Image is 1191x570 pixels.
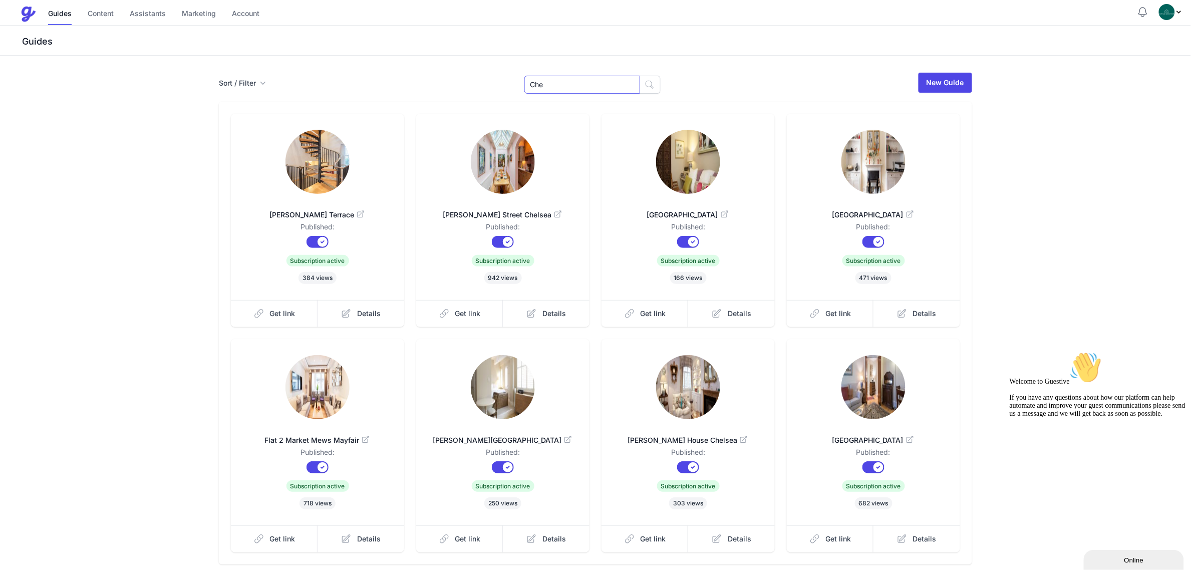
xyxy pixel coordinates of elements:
[524,76,640,94] input: Search Guides
[432,447,573,461] dd: Published:
[1084,548,1186,570] iframe: chat widget
[247,222,388,236] dd: Published:
[657,480,720,492] span: Subscription active
[471,130,535,194] img: wq8sw0j47qm6nw759ko380ndfzun
[855,272,891,284] span: 471 views
[618,447,759,461] dd: Published:
[688,525,775,552] a: Details
[826,534,851,544] span: Get link
[247,210,388,220] span: [PERSON_NAME] Terrace
[688,300,775,327] a: Details
[318,525,404,552] a: Details
[618,210,759,220] span: [GEOGRAPHIC_DATA]
[503,525,589,552] a: Details
[669,497,707,509] span: 303 views
[219,78,266,88] button: Sort / Filter
[432,435,573,445] span: [PERSON_NAME][GEOGRAPHIC_DATA]
[270,534,295,544] span: Get link
[503,300,589,327] a: Details
[231,300,318,327] a: Get link
[484,272,522,284] span: 942 views
[455,534,481,544] span: Get link
[787,300,874,327] a: Get link
[231,525,318,552] a: Get link
[641,534,666,544] span: Get link
[20,36,1191,48] h3: Guides
[232,4,259,25] a: Account
[618,423,759,447] a: [PERSON_NAME] House Chelsea
[618,222,759,236] dd: Published:
[1006,348,1186,545] iframe: chat widget
[1137,6,1149,18] button: Notifications
[20,6,36,22] img: Guestive Guides
[432,222,573,236] dd: Published:
[728,534,751,544] span: Details
[130,4,166,25] a: Assistants
[471,355,535,419] img: id17mszkkv9a5w23y0miri8fotce
[656,130,720,194] img: 9b5v0ir1hdq8hllsqeesm40py5rd
[913,309,937,319] span: Details
[247,447,388,461] dd: Published:
[357,309,381,319] span: Details
[657,255,720,266] span: Subscription active
[285,130,350,194] img: mtasz01fldrr9v8cnif9arsj44ov
[841,355,906,419] img: htmfqqdj5w74wrc65s3wna2sgno2
[247,423,388,447] a: Flat 2 Market Mews Mayfair
[432,198,573,222] a: [PERSON_NAME] Street Chelsea
[803,423,944,447] a: [GEOGRAPHIC_DATA]
[803,447,944,461] dd: Published:
[602,300,689,327] a: Get link
[286,480,349,492] span: Subscription active
[416,525,503,552] a: Get link
[670,272,707,284] span: 166 views
[842,480,905,492] span: Subscription active
[299,272,337,284] span: 384 views
[1159,4,1175,20] img: oovs19i4we9w73xo0bfpgswpi0cd
[618,198,759,222] a: [GEOGRAPHIC_DATA]
[455,309,481,319] span: Get link
[300,497,336,509] span: 718 views
[484,497,521,509] span: 250 views
[618,435,759,445] span: [PERSON_NAME] House Chelsea
[48,4,72,25] a: Guides
[803,210,944,220] span: [GEOGRAPHIC_DATA]
[357,534,381,544] span: Details
[913,534,937,544] span: Details
[873,525,960,552] a: Details
[787,525,874,552] a: Get link
[432,423,573,447] a: [PERSON_NAME][GEOGRAPHIC_DATA]
[641,309,666,319] span: Get link
[64,4,96,36] img: :wave:
[873,300,960,327] a: Details
[542,309,566,319] span: Details
[842,255,905,266] span: Subscription active
[270,309,295,319] span: Get link
[803,435,944,445] span: [GEOGRAPHIC_DATA]
[88,4,114,25] a: Content
[656,355,720,419] img: qm23tyanh8llne9rmxzedgaebrr7
[602,525,689,552] a: Get link
[4,30,180,70] span: Welcome to Guestive If you have any questions about how our platform can help automate and improv...
[803,198,944,222] a: [GEOGRAPHIC_DATA]
[247,198,388,222] a: [PERSON_NAME] Terrace
[542,534,566,544] span: Details
[4,4,184,70] div: Welcome to Guestive👋If you have any questions about how our platform can help automate and improv...
[855,497,892,509] span: 682 views
[472,480,534,492] span: Subscription active
[286,255,349,266] span: Subscription active
[432,210,573,220] span: [PERSON_NAME] Street Chelsea
[728,309,751,319] span: Details
[182,4,216,25] a: Marketing
[826,309,851,319] span: Get link
[1159,4,1183,20] div: Profile Menu
[803,222,944,236] dd: Published:
[919,73,972,93] a: New Guide
[285,355,350,419] img: xcoem7jyjxpu3fgtqe3kd93uc2z7
[472,255,534,266] span: Subscription active
[318,300,404,327] a: Details
[841,130,906,194] img: hdmgvwaq8kfuacaafu0ghkkjd0oq
[416,300,503,327] a: Get link
[247,435,388,445] span: Flat 2 Market Mews Mayfair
